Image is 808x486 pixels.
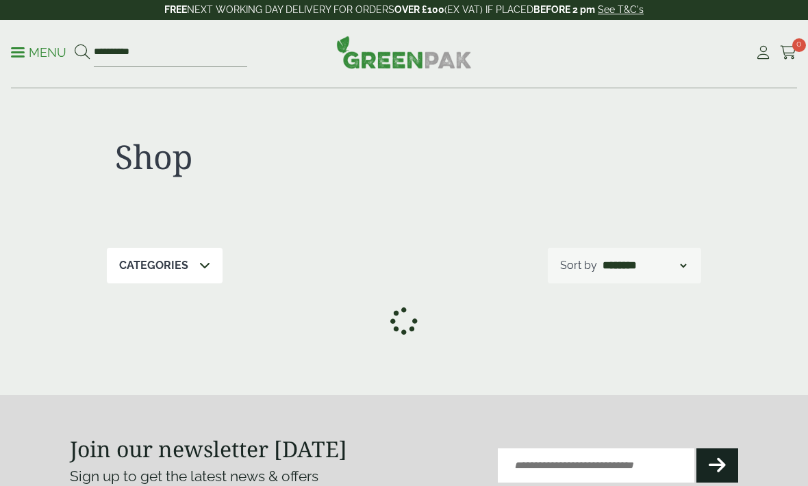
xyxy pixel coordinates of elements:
p: Menu [11,44,66,61]
strong: OVER £100 [394,4,444,15]
h1: Shop [115,137,396,177]
p: Sort by [560,257,597,274]
p: Categories [119,257,188,274]
img: GreenPak Supplies [336,36,472,68]
span: 0 [792,38,806,52]
select: Shop order [600,257,689,274]
i: My Account [755,46,772,60]
a: Menu [11,44,66,58]
strong: BEFORE 2 pm [533,4,595,15]
i: Cart [780,46,797,60]
strong: FREE [164,4,187,15]
a: 0 [780,42,797,63]
a: See T&C's [598,4,644,15]
strong: Join our newsletter [DATE] [70,434,347,463]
